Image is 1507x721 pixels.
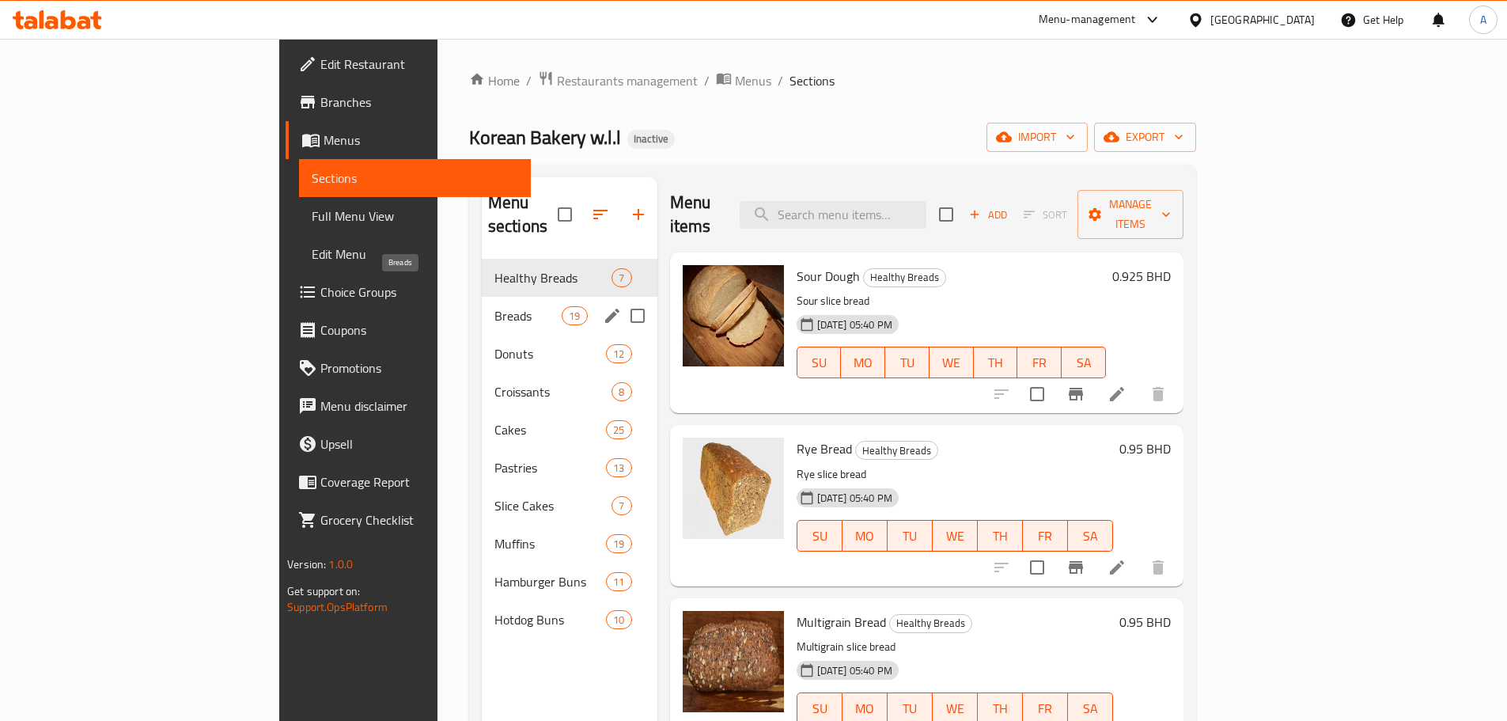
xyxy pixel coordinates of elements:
[980,351,1012,374] span: TH
[849,697,881,720] span: MO
[1068,520,1113,552] button: SA
[740,201,926,229] input: search
[619,195,657,233] button: Add section
[607,461,630,476] span: 13
[1210,11,1315,28] div: [GEOGRAPHIC_DATA]
[482,411,657,449] div: Cakes25
[494,382,612,401] span: Croissants
[1029,525,1062,548] span: FR
[683,265,784,366] img: Sour Dough
[930,198,963,231] span: Select section
[1017,347,1062,378] button: FR
[606,420,631,439] div: items
[607,613,630,628] span: 10
[1039,10,1136,29] div: Menu-management
[890,614,971,632] span: Healthy Breads
[1108,385,1126,404] a: Edit menu item
[683,438,784,539] img: Rye Bread
[312,207,518,226] span: Full Menu View
[842,520,888,552] button: MO
[804,697,836,720] span: SU
[963,203,1013,227] button: Add
[494,534,606,553] div: Muffins
[735,71,771,90] span: Menus
[581,195,619,233] span: Sort sections
[482,259,657,297] div: Healthy Breads7
[299,197,531,235] a: Full Menu View
[933,520,978,552] button: WE
[1024,351,1055,374] span: FR
[1020,551,1054,584] span: Select to update
[494,420,606,439] span: Cakes
[1023,520,1068,552] button: FR
[548,198,581,231] span: Select all sections
[1119,438,1171,460] h6: 0.95 BHD
[627,132,675,146] span: Inactive
[299,159,531,197] a: Sections
[974,347,1018,378] button: TH
[612,382,631,401] div: items
[1139,375,1177,413] button: delete
[494,496,612,515] span: Slice Cakes
[606,344,631,363] div: items
[797,264,860,288] span: Sour Dough
[494,268,612,287] span: Healthy Breads
[320,397,518,416] span: Menu disclaimer
[627,130,675,149] div: Inactive
[482,449,657,487] div: Pastries13
[286,273,531,311] a: Choice Groups
[328,554,353,575] span: 1.0.0
[557,71,698,90] span: Restaurants management
[939,525,971,548] span: WE
[892,351,923,374] span: TU
[1057,548,1095,586] button: Branch-specific-item
[864,268,945,287] span: Healthy Breads
[600,304,624,328] button: edit
[889,614,972,633] div: Healthy Breads
[894,697,926,720] span: TU
[606,610,631,629] div: items
[312,169,518,188] span: Sections
[562,309,586,324] span: 19
[494,572,606,591] span: Hamburger Buns
[287,581,360,601] span: Get support on:
[612,385,630,400] span: 8
[286,349,531,387] a: Promotions
[778,71,783,90] li: /
[984,525,1017,548] span: TH
[607,347,630,362] span: 12
[1068,351,1100,374] span: SA
[320,510,518,529] span: Grocery Checklist
[286,45,531,83] a: Edit Restaurant
[286,387,531,425] a: Menu disclaimer
[804,525,836,548] span: SU
[841,347,885,378] button: MO
[1029,697,1062,720] span: FR
[888,520,933,552] button: TU
[286,463,531,501] a: Coverage Report
[797,437,852,461] span: Rye Bread
[797,291,1106,311] p: Sour slice bread
[494,458,606,477] span: Pastries
[286,501,531,539] a: Grocery Checklist
[670,191,721,238] h2: Menu items
[286,121,531,159] a: Menus
[1020,378,1054,411] span: Select to update
[967,206,1009,224] span: Add
[797,520,842,552] button: SU
[299,235,531,273] a: Edit Menu
[863,268,946,287] div: Healthy Breads
[482,563,657,601] div: Hamburger Buns11
[894,525,926,548] span: TU
[482,335,657,373] div: Donuts12
[856,442,937,460] span: Healthy Breads
[1074,525,1107,548] span: SA
[494,344,606,363] span: Donuts
[320,93,518,112] span: Branches
[320,472,518,491] span: Coverage Report
[930,347,974,378] button: WE
[538,70,698,91] a: Restaurants management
